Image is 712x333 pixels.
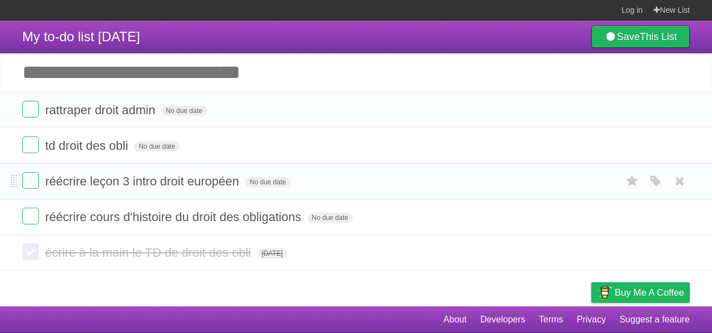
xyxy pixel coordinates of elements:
a: Suggest a feature [620,309,690,330]
label: Done [22,243,39,260]
span: écrire à la main le TD de droit des obli [45,246,254,259]
b: This List [640,31,677,42]
label: Done [22,101,39,117]
label: Done [22,172,39,189]
span: Buy me a coffee [615,283,684,302]
span: No due date [245,177,290,187]
span: réécrire cours d'histoire du droit des obligations [45,210,304,224]
span: No due date [134,141,179,151]
span: réécrire leçon 3 intro droit européen [45,174,242,188]
img: Buy me a coffee [597,283,612,302]
a: About [443,309,467,330]
a: Terms [539,309,563,330]
span: No due date [161,106,206,116]
label: Done [22,136,39,153]
span: No due date [308,213,353,223]
a: SaveThis List [591,26,690,48]
span: td droit des obli [45,139,131,153]
span: rattraper droit admin [45,103,158,117]
span: My to-do list [DATE] [22,29,140,44]
span: [DATE] [257,248,287,258]
a: Developers [480,309,525,330]
a: Privacy [577,309,606,330]
a: Buy me a coffee [591,282,690,303]
label: Star task [622,172,643,190]
label: Done [22,208,39,224]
